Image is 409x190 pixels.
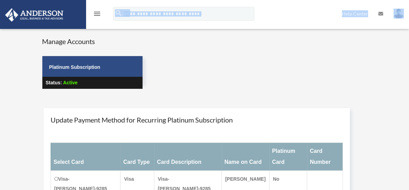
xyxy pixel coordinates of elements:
span: Active [63,80,77,85]
th: Card Type [120,143,154,171]
h4: Manage Accounts [42,36,143,46]
a: menu [93,12,101,18]
th: Card Description [154,143,222,171]
th: Card Number [307,143,343,171]
i: menu [93,10,101,18]
strong: Platinum Subscription [49,64,101,70]
h4: Update Payment Method for Recurring Platinum Subscription [51,115,343,125]
img: Anderson Advisors Platinum Portal [3,8,65,22]
i: search [115,9,123,17]
th: Select Card [51,143,120,171]
strong: Status: [46,80,62,85]
img: User Pic [394,9,404,19]
th: Name on Card [222,143,269,171]
th: Platinum Card [269,143,307,171]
